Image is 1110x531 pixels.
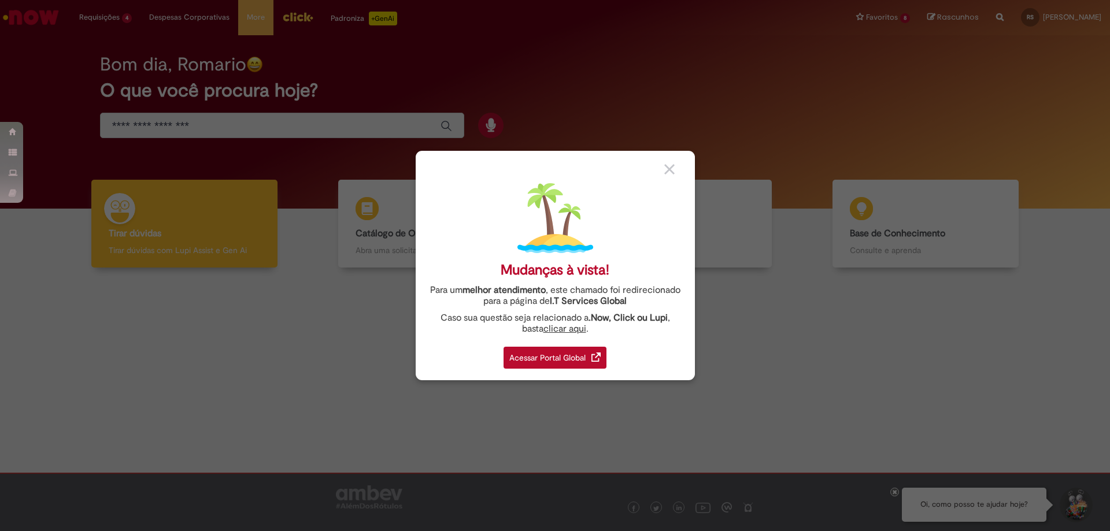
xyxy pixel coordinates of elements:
div: Mudanças à vista! [501,262,609,279]
img: close_button_grey.png [664,164,675,174]
a: clicar aqui [543,317,586,335]
img: island.png [517,180,593,256]
strong: melhor atendimento [462,284,546,296]
div: Acessar Portal Global [504,347,606,369]
a: I.T Services Global [550,289,627,307]
div: Para um , este chamado foi redirecionado para a página de [424,285,686,307]
div: Caso sua questão seja relacionado a , basta . [424,313,686,335]
strong: .Now, Click ou Lupi [589,312,668,324]
a: Acessar Portal Global [504,340,606,369]
img: redirect_link.png [591,352,601,362]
